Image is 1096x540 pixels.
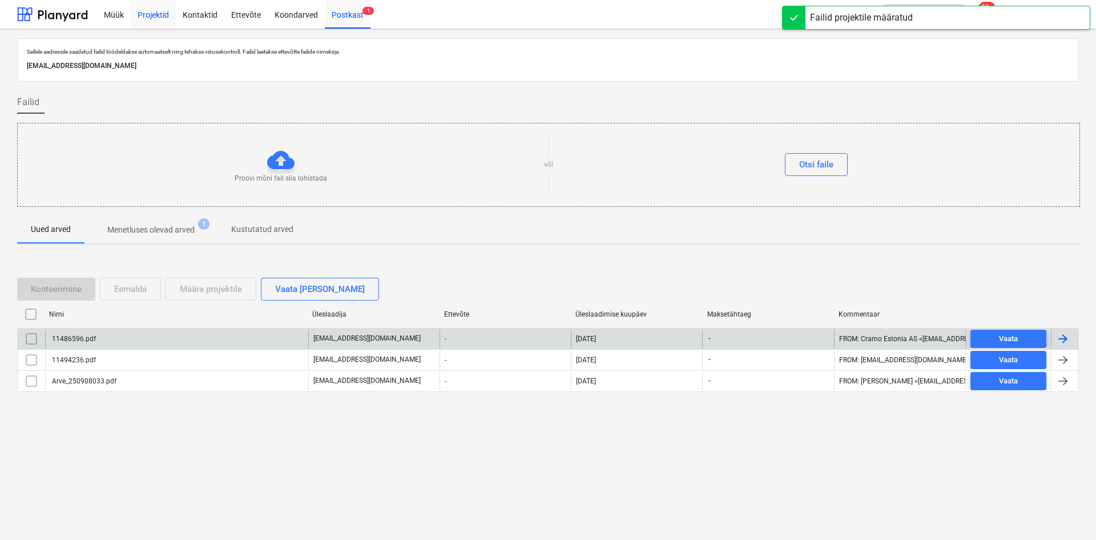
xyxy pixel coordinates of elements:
[810,11,913,25] div: Failid projektile määratud
[27,48,1069,55] p: Sellele aadressile saadetud failid töödeldakse automaatselt ning tehakse viirusekontroll. Failid ...
[50,335,96,343] div: 11486596.pdf
[575,310,698,318] div: Üleslaadimise kuupäev
[440,372,571,390] div: -
[799,157,833,172] div: Otsi faile
[440,330,571,348] div: -
[999,354,1018,367] div: Vaata
[1039,485,1096,540] div: Vestlusvidin
[785,153,848,176] button: Otsi faile
[707,376,712,386] span: -
[313,355,421,365] p: [EMAIL_ADDRESS][DOMAIN_NAME]
[313,376,421,386] p: [EMAIL_ADDRESS][DOMAIN_NAME]
[362,7,374,15] span: 1
[50,356,96,364] div: 11494236.pdf
[999,333,1018,346] div: Vaata
[27,60,1069,72] p: [EMAIL_ADDRESS][DOMAIN_NAME]
[313,334,421,343] p: [EMAIL_ADDRESS][DOMAIN_NAME]
[235,174,327,183] p: Proovi mõni fail siia lohistada
[17,95,39,109] span: Failid
[970,351,1046,369] button: Vaata
[707,310,830,318] div: Maksetähtaeg
[231,223,293,235] p: Kustutatud arved
[107,224,195,236] p: Menetluses olevad arved
[999,375,1018,388] div: Vaata
[576,377,596,385] div: [DATE]
[50,377,116,385] div: Arve_250908033.pdf
[31,223,71,235] p: Uued arved
[839,310,961,318] div: Kommentaar
[275,282,365,297] div: Vaata [PERSON_NAME]
[576,356,596,364] div: [DATE]
[544,160,553,170] p: või
[970,372,1046,390] button: Vaata
[49,310,303,318] div: Nimi
[576,335,596,343] div: [DATE]
[312,310,435,318] div: Üleslaadija
[707,334,712,343] span: -
[261,278,379,301] button: Vaata [PERSON_NAME]
[198,218,209,230] span: 1
[17,123,1080,207] div: Proovi mõni fail siia lohistadavõiOtsi faile
[444,310,567,318] div: Ettevõte
[970,330,1046,348] button: Vaata
[440,351,571,369] div: -
[1039,485,1096,540] iframe: Chat Widget
[707,355,712,365] span: -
